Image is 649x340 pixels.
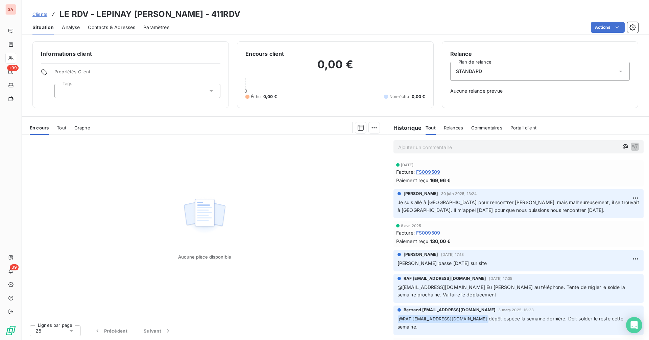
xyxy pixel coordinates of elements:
[32,24,54,31] span: Situation
[74,125,90,130] span: Graphe
[401,163,414,167] span: [DATE]
[401,224,422,228] span: 8 avr. 2025
[404,251,438,258] span: [PERSON_NAME]
[57,125,66,130] span: Tout
[396,229,415,236] span: Facture :
[498,308,534,312] span: 3 mars 2025, 16:33
[244,88,247,94] span: 0
[41,50,220,58] h6: Informations client
[178,254,231,260] span: Aucune pièce disponible
[245,50,284,58] h6: Encours client
[444,125,463,130] span: Relances
[430,238,451,245] span: 130,00 €
[136,324,179,338] button: Suivant
[426,125,436,130] span: Tout
[510,125,536,130] span: Portail client
[86,324,136,338] button: Précédent
[430,177,451,184] span: 169,96 €
[32,11,47,17] span: Clients
[441,192,477,196] span: 30 juin 2025, 13:24
[35,327,41,334] span: 25
[388,124,422,132] h6: Historique
[450,88,630,94] span: Aucune relance prévue
[398,316,625,330] span: dépôt espèce la semaine dernière. Doit solder le reste cette semaine.
[5,325,16,336] img: Logo LeanPay
[626,317,642,333] div: Open Intercom Messenger
[7,65,19,71] span: +99
[54,69,220,78] span: Propriétés Client
[60,88,66,94] input: Ajouter une valeur
[591,22,625,33] button: Actions
[471,125,502,130] span: Commentaires
[398,260,487,266] span: [PERSON_NAME] passe [DATE] sur site
[489,276,512,281] span: [DATE] 17:05
[398,315,488,323] span: @ RAF [EMAIL_ADDRESS][DOMAIN_NAME]
[396,238,429,245] span: Paiement reçu
[456,68,482,75] span: STANDARD
[398,199,641,213] span: Je suis allé à [GEOGRAPHIC_DATA] pour rencontrer [PERSON_NAME], mais malheureusement, il se trouv...
[441,252,464,257] span: [DATE] 17:18
[32,11,47,18] a: Clients
[10,264,19,270] span: 39
[5,4,16,15] div: SA
[62,24,80,31] span: Analyse
[251,94,261,100] span: Échu
[450,50,630,58] h6: Relance
[30,125,49,130] span: En cours
[398,284,626,298] span: @[EMAIL_ADDRESS][DOMAIN_NAME] Eu [PERSON_NAME] au téléphone. Tente de régler le solde la semaine ...
[416,168,440,175] span: FS009509
[412,94,425,100] span: 0,00 €
[59,8,240,20] h3: LE RDV - LEPINAY [PERSON_NAME] - 411RDV
[143,24,169,31] span: Paramètres
[396,168,415,175] span: Facture :
[263,94,277,100] span: 0,00 €
[396,177,429,184] span: Paiement reçu
[245,58,425,78] h2: 0,00 €
[389,94,409,100] span: Non-échu
[404,191,438,197] span: [PERSON_NAME]
[416,229,440,236] span: FS009509
[88,24,135,31] span: Contacts & Adresses
[183,195,226,237] img: Empty state
[404,307,496,313] span: Bertrand [EMAIL_ADDRESS][DOMAIN_NAME]
[404,275,486,282] span: RAF [EMAIL_ADDRESS][DOMAIN_NAME]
